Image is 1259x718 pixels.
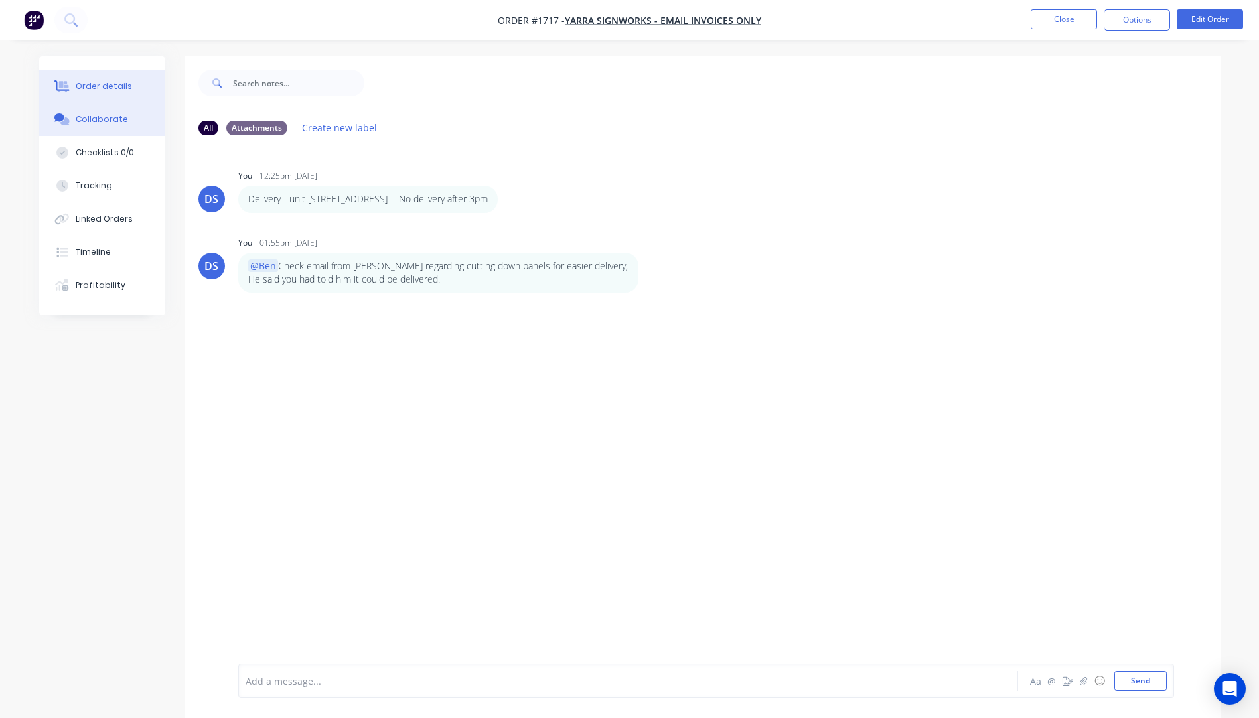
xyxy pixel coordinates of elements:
[1044,673,1060,689] button: @
[255,237,317,249] div: - 01:55pm [DATE]
[39,70,165,103] button: Order details
[295,119,384,137] button: Create new label
[198,121,218,135] div: All
[238,170,252,182] div: You
[76,213,133,225] div: Linked Orders
[39,136,165,169] button: Checklists 0/0
[565,14,761,27] a: Yarra Signworks - EMAIL INVOICES ONLY
[233,70,364,96] input: Search notes...
[1177,9,1243,29] button: Edit Order
[1092,673,1108,689] button: ☺
[498,14,565,27] span: Order #1717 -
[1214,673,1246,705] div: Open Intercom Messenger
[238,237,252,249] div: You
[248,259,629,287] p: Check email from [PERSON_NAME] regarding cutting down panels for easier delivery, He said you had...
[76,113,128,125] div: Collaborate
[255,170,317,182] div: - 12:25pm [DATE]
[226,121,287,135] div: Attachments
[39,236,165,269] button: Timeline
[76,246,111,258] div: Timeline
[1104,9,1170,31] button: Options
[39,269,165,302] button: Profitability
[1114,671,1167,691] button: Send
[248,192,488,206] p: Delivery - unit [STREET_ADDRESS] - No delivery after 3pm
[76,279,125,291] div: Profitability
[76,147,134,159] div: Checklists 0/0
[204,258,218,274] div: DS
[39,103,165,136] button: Collaborate
[39,169,165,202] button: Tracking
[24,10,44,30] img: Factory
[76,180,112,192] div: Tracking
[1031,9,1097,29] button: Close
[76,80,132,92] div: Order details
[248,259,278,272] span: @Ben
[204,191,218,207] div: DS
[1028,673,1044,689] button: Aa
[39,202,165,236] button: Linked Orders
